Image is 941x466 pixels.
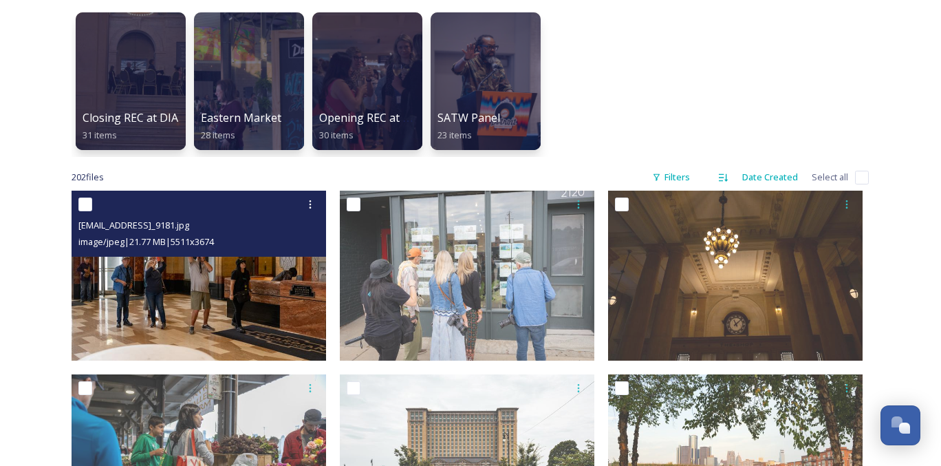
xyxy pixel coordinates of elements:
[880,405,920,445] button: Open Chat
[426,6,545,150] a: SATW Panel23 items
[78,235,214,248] span: image/jpeg | 21.77 MB | 5511 x 3674
[201,110,335,125] span: Eastern Market Activation
[608,191,863,361] img: ext_1758471675.800351_cfalsettiphoto@gmail.com-IMG_9171.jpg
[201,129,235,141] span: 28 items
[437,129,472,141] span: 23 items
[72,6,190,150] a: Closing REC at DIA31 items
[319,129,354,141] span: 30 items
[340,191,594,361] img: ext_1758471676.034285_cfalsettiphoto@gmail.com-IMG_9173.jpg
[72,171,104,184] span: 202 file s
[308,6,426,150] a: Opening REC at [PERSON_NAME]30 items
[812,171,848,184] span: Select all
[735,164,805,191] div: Date Created
[83,110,178,125] span: Closing REC at DIA
[83,129,117,141] span: 31 items
[437,110,500,125] span: SATW Panel
[190,6,308,150] a: Eastern Market Activation28 items
[72,191,326,361] img: ext_1758471676.178738_cfalsettiphoto@gmail.com-IMG_9181.jpg
[319,110,490,125] span: Opening REC at [PERSON_NAME]
[645,164,697,191] div: Filters
[78,219,189,231] span: [EMAIL_ADDRESS]_9181.jpg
